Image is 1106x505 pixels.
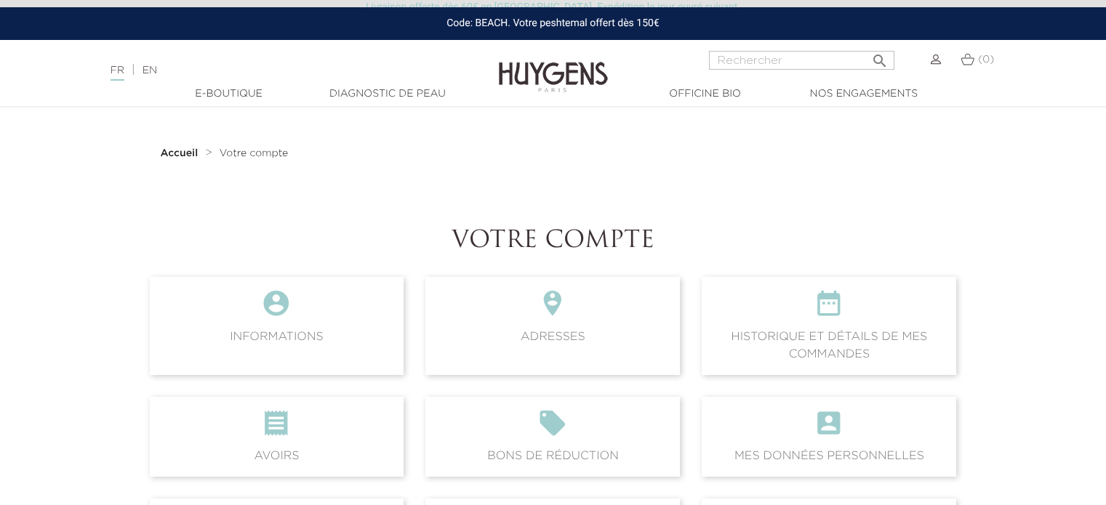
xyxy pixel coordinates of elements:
[414,277,691,374] a: Adresses
[315,86,460,102] a: Diagnostic de peau
[220,148,289,158] span: Votre compte
[871,48,889,65] i: 
[713,288,945,328] i: 
[414,397,691,477] a: Bons de réduction
[161,148,201,159] a: Accueil
[633,86,778,102] a: Officine Bio
[111,65,124,81] a: FR
[713,408,945,448] i: account_box
[161,288,393,328] i: 
[103,62,450,79] div: |
[867,47,893,66] button: 
[791,86,937,102] a: Nos engagements
[139,397,415,477] a: Avoirs
[425,277,680,374] span: Adresses
[156,86,302,102] a: E-Boutique
[150,227,957,255] h1: Votre compte
[499,39,608,94] img: Huygens
[425,397,680,477] span: Bons de réduction
[161,408,393,448] i: 
[702,277,956,374] span: Historique et détails de mes commandes
[161,148,199,158] strong: Accueil
[139,277,415,374] a: Informations
[691,397,967,477] a: account_boxMes données personnelles
[437,408,668,448] i: 
[150,277,404,374] span: Informations
[220,148,289,159] a: Votre compte
[437,288,668,328] i: 
[691,277,967,374] a: Historique et détails de mes commandes
[150,397,404,477] span: Avoirs
[702,397,956,477] span: Mes données personnelles
[143,65,157,76] a: EN
[978,54,994,65] span: (0)
[709,51,894,70] input: Rechercher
